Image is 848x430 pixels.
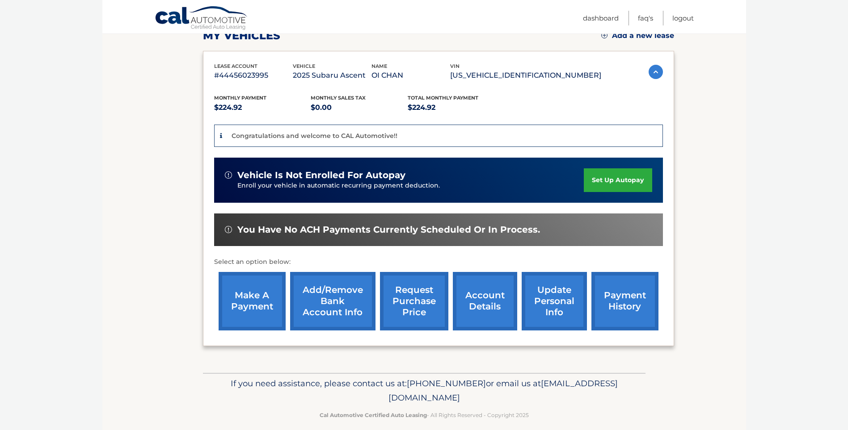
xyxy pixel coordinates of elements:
[293,69,371,82] p: 2025 Subaru Ascent
[601,32,608,38] img: add.svg
[450,63,460,69] span: vin
[408,101,505,114] p: $224.92
[225,226,232,233] img: alert-white.svg
[450,69,601,82] p: [US_VEHICLE_IDENTIFICATION_NUMBER]
[311,101,408,114] p: $0.00
[583,11,619,25] a: Dashboard
[214,63,257,69] span: lease account
[380,272,448,330] a: request purchase price
[522,272,587,330] a: update personal info
[237,181,584,191] p: Enroll your vehicle in automatic recurring payment deduction.
[214,95,266,101] span: Monthly Payment
[649,65,663,79] img: accordion-active.svg
[209,410,640,420] p: - All Rights Reserved - Copyright 2025
[155,6,249,32] a: Cal Automotive
[371,63,387,69] span: name
[203,29,280,42] h2: my vehicles
[237,170,405,181] span: vehicle is not enrolled for autopay
[214,101,311,114] p: $224.92
[290,272,375,330] a: Add/Remove bank account info
[672,11,694,25] a: Logout
[320,412,427,418] strong: Cal Automotive Certified Auto Leasing
[214,257,663,267] p: Select an option below:
[225,171,232,179] img: alert-white.svg
[214,69,293,82] p: #44456023995
[209,376,640,405] p: If you need assistance, please contact us at: or email us at
[232,132,397,140] p: Congratulations and welcome to CAL Automotive!!
[453,272,517,330] a: account details
[219,272,286,330] a: make a payment
[371,69,450,82] p: OI CHAN
[584,168,652,192] a: set up autopay
[293,63,315,69] span: vehicle
[601,31,674,40] a: Add a new lease
[407,378,486,388] span: [PHONE_NUMBER]
[237,224,540,235] span: You have no ACH payments currently scheduled or in process.
[311,95,366,101] span: Monthly sales Tax
[591,272,658,330] a: payment history
[408,95,478,101] span: Total Monthly Payment
[638,11,653,25] a: FAQ's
